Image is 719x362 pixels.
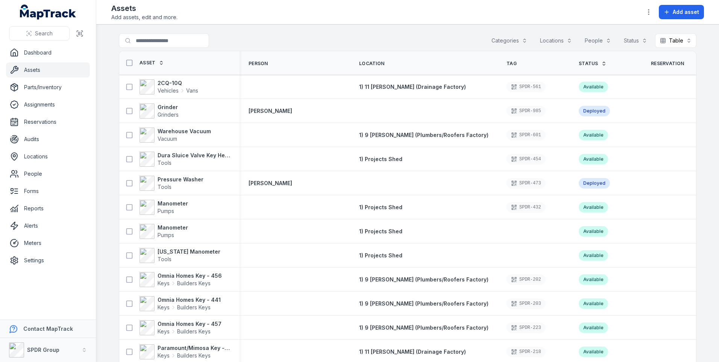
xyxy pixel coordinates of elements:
[651,61,684,67] span: Reservation
[158,320,221,328] strong: Omnia Homes Key - 457
[579,202,608,213] div: Available
[23,325,73,332] strong: Contact MapTrack
[6,45,90,60] a: Dashboard
[140,224,188,239] a: ManometerPumps
[507,202,546,213] div: SPDR-432
[9,26,70,41] button: Search
[6,149,90,164] a: Locations
[35,30,53,37] span: Search
[140,320,221,335] a: Omnia Homes Key - 457KeysBuilders Keys
[579,154,608,164] div: Available
[359,348,466,355] span: 1) 11 [PERSON_NAME] (Drainage Factory)
[158,184,171,190] span: Tools
[579,274,608,285] div: Available
[579,226,608,237] div: Available
[6,166,90,181] a: People
[140,248,220,263] a: [US_STATE] ManometerTools
[177,352,211,359] span: Builders Keys
[158,344,231,352] strong: Paramount/Mimosa Key - 1856
[507,322,546,333] div: SPDR-223
[140,60,164,66] a: Asset
[359,83,466,91] a: 1) 11 [PERSON_NAME] (Drainage Factory)
[140,60,156,66] span: Asset
[6,201,90,216] a: Reports
[579,322,608,333] div: Available
[249,61,268,67] span: Person
[6,218,90,233] a: Alerts
[158,248,220,256] strong: [US_STATE] Manometer
[158,272,222,280] strong: Omnia Homes Key - 456
[158,128,211,135] strong: Warehouse Vacuum
[158,111,179,118] span: Grinders
[20,5,76,20] a: MapTrack
[359,300,488,307] a: 1) 9 [PERSON_NAME] (Plumbers/Roofers Factory)
[158,79,198,87] strong: 2CQ-10Q
[579,250,608,261] div: Available
[6,97,90,112] a: Assignments
[359,132,488,138] span: 1) 9 [PERSON_NAME] (Plumbers/Roofers Factory)
[158,280,170,287] span: Keys
[6,80,90,95] a: Parts/Inventory
[579,298,608,309] div: Available
[507,298,546,309] div: SPDR-203
[507,178,546,189] div: SPDR-473
[359,204,402,210] span: 1) Projects Shed
[6,236,90,251] a: Meters
[507,61,517,67] span: Tag
[655,33,696,48] button: Table
[507,347,546,357] div: SPDR-218
[359,155,402,163] a: 1) Projects Shed
[359,156,402,162] span: 1) Projects Shed
[140,176,203,191] a: Pressure WasherTools
[140,200,188,215] a: ManometerPumps
[140,152,231,167] a: Dura Sluice Valve Key Heavy Duty 50mm-600mmTools
[359,131,488,139] a: 1) 9 [PERSON_NAME] (Plumbers/Roofers Factory)
[6,114,90,129] a: Reservations
[579,61,607,67] a: Status
[158,208,174,214] span: Pumps
[359,252,402,259] a: 1) Projects Shed
[579,347,608,357] div: Available
[158,328,170,335] span: Keys
[140,296,221,311] a: Omnia Homes Key - 441KeysBuilders Keys
[158,200,188,207] strong: Manometer
[158,304,170,311] span: Keys
[580,33,616,48] button: People
[27,347,59,353] strong: SPDR Group
[249,179,292,187] a: [PERSON_NAME]
[158,135,177,142] span: Vacuum
[359,276,488,283] a: 1) 9 [PERSON_NAME] (Plumbers/Roofers Factory)
[140,79,198,94] a: 2CQ-10QVehiclesVans
[359,228,402,235] a: 1) Projects Shed
[619,33,652,48] button: Status
[579,82,608,92] div: Available
[673,8,699,16] span: Add asset
[507,274,546,285] div: SPDR-202
[6,184,90,199] a: Forms
[359,228,402,234] span: 1) Projects Shed
[140,272,222,287] a: Omnia Homes Key - 456KeysBuilders Keys
[186,87,198,94] span: Vans
[359,324,488,331] span: 1) 9 [PERSON_NAME] (Plumbers/Roofers Factory)
[158,152,231,159] strong: Dura Sluice Valve Key Heavy Duty 50mm-600mm
[507,82,546,92] div: SPDR-561
[158,224,188,231] strong: Manometer
[249,107,292,115] strong: [PERSON_NAME]
[158,232,174,238] span: Pumps
[158,352,170,359] span: Keys
[177,280,211,287] span: Builders Keys
[507,154,546,164] div: SPDR-454
[6,253,90,268] a: Settings
[359,324,488,332] a: 1) 9 [PERSON_NAME] (Plumbers/Roofers Factory)
[359,348,466,356] a: 1) 11 [PERSON_NAME] (Drainage Factory)
[507,130,546,140] div: SPDR-601
[158,296,221,304] strong: Omnia Homes Key - 441
[659,5,704,19] button: Add asset
[140,128,211,143] a: Warehouse VacuumVacuum
[6,62,90,78] a: Assets
[158,256,171,262] span: Tools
